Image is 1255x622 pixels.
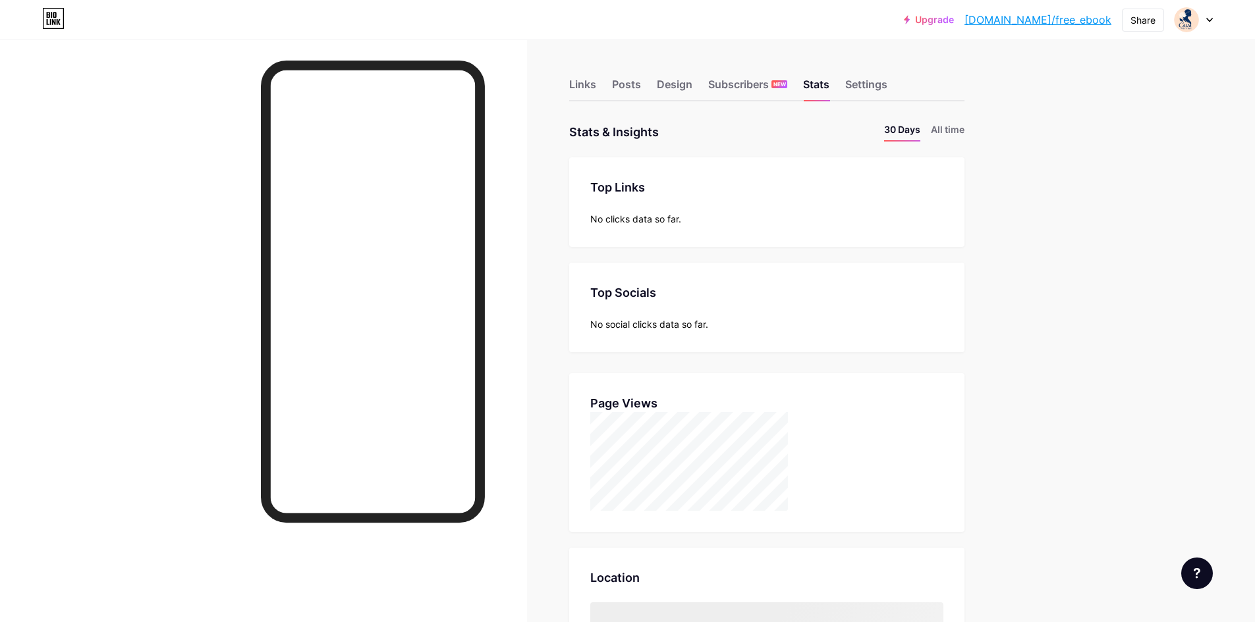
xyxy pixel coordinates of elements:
div: Posts [612,76,641,100]
li: All time [931,122,964,142]
div: Links [569,76,596,100]
div: Subscribers [708,76,787,100]
div: Stats [803,76,829,100]
div: Top Links [590,178,943,196]
a: [DOMAIN_NAME]/free_ebook [964,12,1111,28]
div: Design [657,76,692,100]
div: Stats & Insights [569,122,659,142]
div: Page Views [590,394,943,412]
div: Top Socials [590,284,943,301]
li: 30 Days [884,122,920,142]
span: NEW [773,80,786,88]
a: Upgrade [904,14,954,25]
div: No clicks data so far. [590,212,943,226]
div: Location [590,569,943,586]
div: No social clicks data so far. [590,317,943,331]
div: Settings [845,76,887,100]
div: Share [1130,13,1156,27]
img: CalmWithSara [1174,7,1199,32]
